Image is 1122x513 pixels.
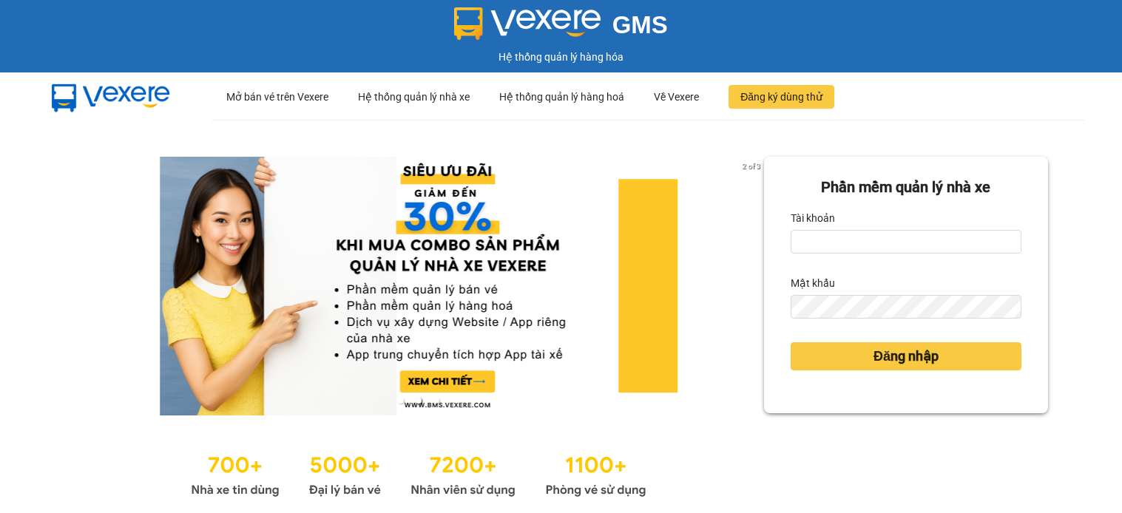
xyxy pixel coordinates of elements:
p: 2 of 3 [738,157,764,176]
span: GMS [612,11,668,38]
span: Đăng nhập [873,346,939,367]
a: GMS [454,22,668,34]
button: Đăng ký dùng thử [729,85,834,109]
img: Statistics.png [191,445,646,501]
li: slide item 1 [398,398,404,404]
div: Phần mềm quản lý nhà xe [791,176,1021,199]
button: next slide / item [743,157,764,415]
input: Tài khoản [791,230,1021,254]
button: Đăng nhập [791,342,1021,370]
div: Hệ thống quản lý hàng hóa [4,49,1118,65]
div: Hệ thống quản lý nhà xe [358,73,470,120]
input: Mật khẩu [791,295,1021,319]
label: Tài khoản [791,206,835,230]
div: Hệ thống quản lý hàng hoá [499,73,624,120]
label: Mật khẩu [791,271,835,295]
img: logo 2 [454,7,601,40]
span: Đăng ký dùng thử [740,89,822,105]
div: Mở bán vé trên Vexere [226,73,328,120]
button: previous slide / item [74,157,95,415]
li: slide item 2 [416,398,422,404]
li: slide item 3 [433,398,439,404]
img: mbUUG5Q.png [37,72,185,121]
div: Về Vexere [654,73,699,120]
